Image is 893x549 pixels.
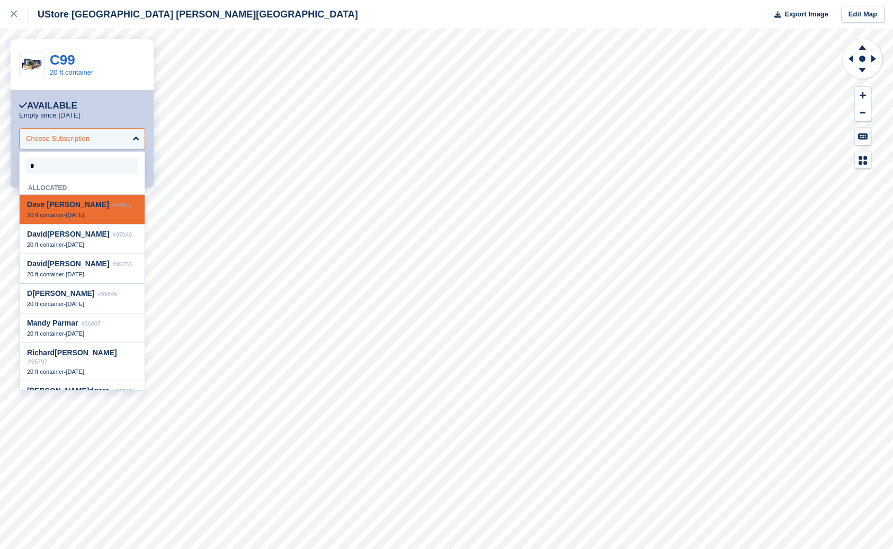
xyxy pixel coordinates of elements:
img: 20-ft-container.jpg [20,56,44,74]
button: Zoom Out [855,104,871,122]
a: Edit Map [841,6,885,23]
span: avi [PERSON_NAME] [27,230,110,238]
span: [DATE] [66,330,84,337]
span: d [50,348,55,357]
span: 20 ft container [27,368,64,375]
span: 20 ft container [27,271,64,277]
span: 20 ft container [27,241,64,248]
span: Richar [PERSON_NAME] [27,348,117,357]
button: Export Image [768,6,828,23]
div: Available [19,101,77,111]
button: Map Legend [855,151,871,169]
div: - [27,271,137,278]
span: [DATE] [66,368,84,375]
span: #95845 [97,291,117,297]
span: #95715 [113,388,132,394]
div: - [27,368,137,375]
span: 20 ft container [27,212,64,218]
span: D [27,289,32,298]
span: [DATE] [66,271,84,277]
span: 20 ft container [27,301,64,307]
span: D [27,200,32,209]
span: D [27,230,32,238]
span: #95797 [28,358,48,365]
span: [PERSON_NAME] [27,289,95,298]
span: D [27,259,32,268]
span: #97040 [113,231,132,238]
span: #95815 [112,202,132,208]
div: - [27,300,137,308]
span: d [43,230,48,238]
div: Allocate [20,178,145,195]
span: 20 ft container [27,330,64,337]
a: C99 [50,52,75,68]
span: ave [PERSON_NAME] [27,200,109,209]
span: avi [PERSON_NAME] [27,259,110,268]
a: 20 ft container [50,68,93,76]
button: Zoom In [855,87,871,104]
button: Keyboard Shortcuts [855,128,871,145]
span: [DATE] [66,241,84,248]
span: d [42,319,47,327]
div: - [27,211,137,219]
div: - [27,241,137,248]
span: [PERSON_NAME] gers [27,386,110,395]
div: Choose Subscription [26,133,90,144]
span: [DATE] [66,301,84,307]
span: [DATE] [66,212,84,218]
div: - [27,330,137,337]
p: Empty since [DATE] [19,111,80,120]
span: Man y Parmar [27,319,78,327]
span: Export Image [784,9,828,20]
span: d [43,259,48,268]
div: UStore [GEOGRAPHIC_DATA] [PERSON_NAME][GEOGRAPHIC_DATA] [28,8,358,21]
span: d [89,386,94,395]
span: #95753 [113,261,132,267]
span: #96007 [81,320,101,327]
span: d [62,184,67,192]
